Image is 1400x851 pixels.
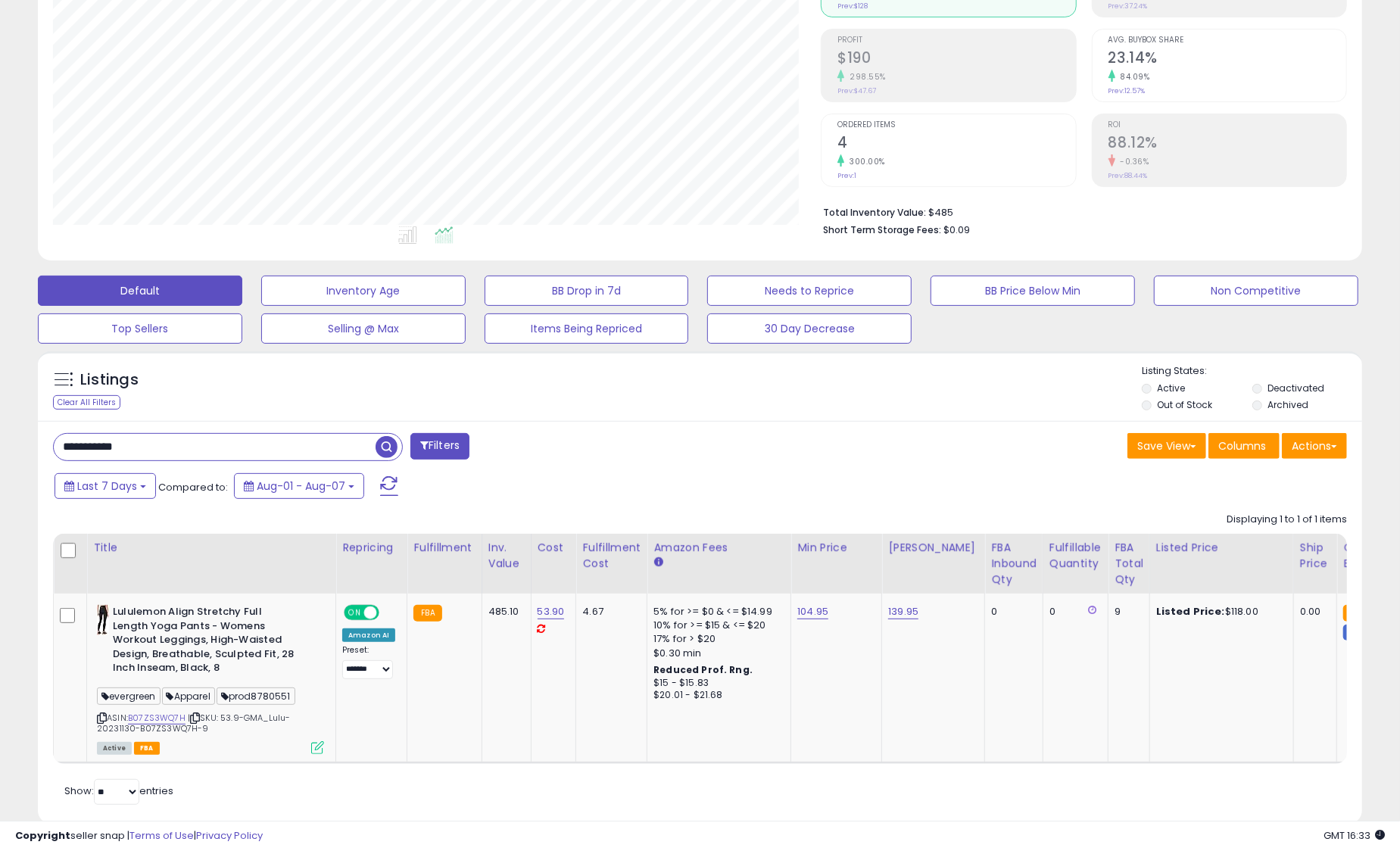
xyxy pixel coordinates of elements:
span: Aug-01 - Aug-07 [257,478,345,494]
small: FBM [1343,625,1373,641]
small: Prev: 88.44% [1108,171,1148,180]
span: evergreen [97,687,161,705]
h2: 4 [837,134,1075,154]
button: Aug-01 - Aug-07 [234,473,364,499]
span: ON [345,606,364,619]
div: 5% for >= $0 & <= $14.99 [653,605,779,619]
span: 2025-08-15 16:33 GMT [1324,828,1385,843]
button: Last 7 Days [55,473,156,499]
div: ASIN: [97,605,324,753]
div: seller snap | | [15,829,263,843]
button: Needs to Reprice [707,276,912,306]
small: 84.09% [1115,71,1150,83]
span: Apparel [162,687,215,705]
div: Fulfillable Quantity [1049,540,1102,572]
span: ROI [1108,121,1346,129]
div: $20.01 - $21.68 [653,689,779,702]
div: Ship Price [1300,540,1330,572]
small: Prev: $128 [837,2,868,11]
small: FBA [1343,605,1371,622]
div: Repricing [342,540,401,556]
small: 298.55% [844,71,886,83]
li: $485 [823,202,1336,220]
span: Show: entries [64,784,173,798]
small: Prev: 12.57% [1108,86,1146,95]
small: -0.36% [1115,156,1149,167]
div: Displaying 1 to 1 of 1 items [1227,513,1347,527]
span: $0.09 [943,223,970,237]
button: Save View [1127,433,1206,459]
small: Prev: 1 [837,171,856,180]
div: 0 [1049,605,1096,619]
a: B07ZS3WQ7H [128,712,186,725]
a: Privacy Policy [196,828,263,843]
div: $15 - $15.83 [653,677,779,690]
div: Clear All Filters [53,395,120,410]
button: Default [38,276,242,306]
span: Ordered Items [837,121,1075,129]
button: Actions [1282,433,1347,459]
div: 4.67 [582,605,635,619]
div: $0.30 min [653,647,779,660]
h2: 23.14% [1108,49,1346,70]
button: 30 Day Decrease [707,313,912,344]
span: All listings currently available for purchase on Amazon [97,742,132,755]
div: Cost [538,540,570,556]
label: Deactivated [1267,382,1324,394]
b: Short Term Storage Fees: [823,223,941,236]
button: Top Sellers [38,313,242,344]
small: Prev: 37.24% [1108,2,1148,11]
div: 9 [1115,605,1138,619]
a: 104.95 [797,604,828,619]
img: 31J75tba2IL._SL40_.jpg [97,605,109,635]
a: 139.95 [888,604,918,619]
h2: $190 [837,49,1075,70]
span: prod8780551 [217,687,295,705]
div: Amazon Fees [653,540,784,556]
b: Reduced Prof. Rng. [653,663,753,676]
button: BB Price Below Min [931,276,1135,306]
div: 0.00 [1300,605,1325,619]
div: Inv. value [488,540,525,572]
b: Lululemon Align Stretchy Full Length Yoga Pants - Womens Workout Leggings, High-Waisted Design, B... [113,605,297,679]
a: Terms of Use [129,828,194,843]
div: Min Price [797,540,875,556]
span: FBA [134,742,160,755]
span: Compared to: [158,480,228,494]
div: $118.00 [1156,605,1282,619]
span: | SKU: 53.9-GMA_Lulu-20231130-B07ZS3WQ7H-9 [97,712,290,734]
div: Amazon AI [342,628,395,642]
small: FBA [413,605,441,622]
b: Listed Price: [1156,604,1225,619]
button: Columns [1208,433,1280,459]
label: Out of Stock [1157,398,1212,411]
div: 485.10 [488,605,519,619]
button: Items Being Repriced [485,313,689,344]
div: Preset: [342,645,395,679]
strong: Copyright [15,828,70,843]
div: FBA Total Qty [1115,540,1143,588]
a: 53.90 [538,604,565,619]
span: Profit [837,36,1075,45]
div: Fulfillment [413,540,475,556]
small: Prev: $47.67 [837,86,876,95]
button: Inventory Age [261,276,466,306]
div: Listed Price [1156,540,1287,556]
p: Listing States: [1142,364,1362,379]
div: 0 [991,605,1031,619]
span: OFF [377,606,401,619]
span: Avg. Buybox Share [1108,36,1346,45]
label: Active [1157,382,1185,394]
div: Fulfillment Cost [582,540,641,572]
div: Title [93,540,329,556]
span: Last 7 Days [77,478,137,494]
small: Amazon Fees. [653,556,663,569]
button: Non Competitive [1154,276,1358,306]
div: 17% for > $20 [653,632,779,646]
h5: Listings [80,369,139,391]
small: 300.00% [844,156,885,167]
div: [PERSON_NAME] [888,540,978,556]
button: Selling @ Max [261,313,466,344]
button: Filters [410,433,469,460]
b: Total Inventory Value: [823,206,926,219]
